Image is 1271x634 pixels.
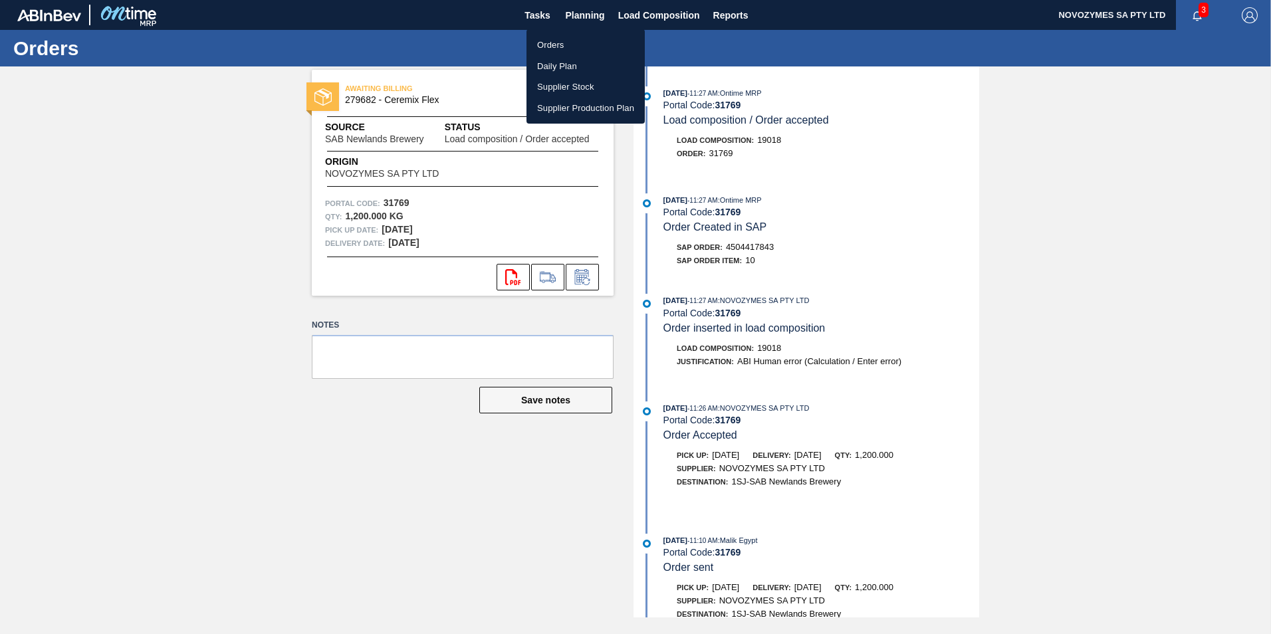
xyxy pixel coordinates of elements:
[526,35,645,56] a: Orders
[526,98,645,119] a: Supplier Production Plan
[526,56,645,77] a: Daily Plan
[526,76,645,98] a: Supplier Stock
